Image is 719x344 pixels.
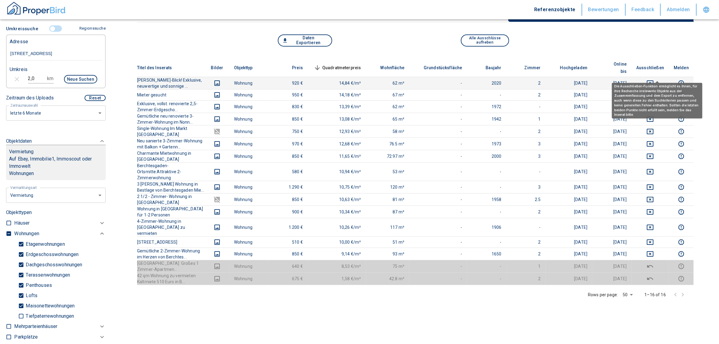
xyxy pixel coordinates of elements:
[674,239,689,246] button: report this listing
[308,206,366,218] td: 10,34 €/m²
[210,239,224,246] button: images
[210,196,224,203] button: images
[467,193,506,206] td: 1958
[467,77,506,89] td: 2020
[409,150,467,162] td: -
[366,181,409,193] td: 120 m²
[636,224,664,231] button: deselect this listing
[409,138,467,150] td: -
[409,162,467,181] td: -
[10,38,28,45] p: Adresse
[467,206,506,218] td: -
[14,321,106,332] div: Mehrparteienhäuser
[409,100,467,113] td: -
[308,218,366,236] td: 10,26 €/m²
[546,77,592,89] td: [DATE]
[308,273,366,285] td: 1,58 €/m²
[6,187,106,203] div: letzte 6 Monate
[592,150,631,162] td: [DATE]
[592,77,631,89] td: [DATE]
[636,275,664,282] button: deselect this listing
[366,218,409,236] td: 117 m²
[409,206,467,218] td: -
[24,314,74,319] p: Tiefpaterrewohnungen
[210,80,224,87] button: images
[268,113,308,125] td: 850 €
[313,64,361,71] span: Quadratmeterpreis
[592,260,631,273] td: [DATE]
[506,181,546,193] td: 3
[636,208,664,216] button: deselect this listing
[229,89,268,100] td: Wohnung
[409,113,467,125] td: -
[14,333,38,341] p: Parkplätze
[506,125,546,138] td: 2
[24,273,70,277] p: Terassenwohnungen
[409,89,467,100] td: -
[6,138,32,145] p: Objektdaten
[506,193,546,206] td: 2.5
[506,77,546,89] td: 2
[229,193,268,206] td: Wohnung
[467,89,506,100] td: -
[268,260,308,273] td: 640 €
[546,218,592,236] td: [DATE]
[626,4,661,16] button: Feedback
[229,248,268,260] td: Wohnung
[476,64,502,71] span: Baujahr
[546,125,592,138] td: [DATE]
[308,260,366,273] td: 8,53 €/m²
[636,128,664,135] button: deselect this listing
[636,239,664,246] button: deselect this listing
[366,89,409,100] td: 67 m²
[366,236,409,248] td: 51 m²
[14,323,57,330] p: Mehrparteienhäuser
[592,236,631,248] td: [DATE]
[467,138,506,150] td: 1973
[467,181,506,193] td: -
[506,138,546,150] td: 3
[14,230,39,237] p: Wohnungen
[137,125,205,138] th: Single-Wohnung Im Markt [GEOGRAPHIC_DATA]
[674,275,689,282] button: report this listing
[6,1,66,16] img: ProperBird Logo and Home Button
[24,283,52,288] p: Penthouses
[467,248,506,260] td: 1650
[210,153,224,160] button: images
[6,131,106,186] div: ObjektdatenVermietungAuf Ebay, Immobilie1, Immoscout oder ImmoweltWohnungen
[9,170,103,177] p: Wohnungen
[631,59,669,77] th: Ausschließen
[268,89,308,100] td: 950 €
[308,162,366,181] td: 10,94 €/m²
[366,162,409,181] td: 53 m²
[10,66,27,73] p: Umkreis
[546,113,592,125] td: [DATE]
[24,242,65,247] p: Etagenwohnungen
[137,59,205,77] th: Titel des Inserats
[409,77,467,89] td: -
[674,196,689,203] button: report this listing
[546,260,592,273] td: [DATE]
[137,206,205,218] th: Wohnung in [GEOGRAPHIC_DATA] für 1-2 Personen
[409,193,467,206] td: -
[467,273,506,285] td: -
[409,218,467,236] td: -
[210,168,224,175] button: images
[9,148,34,155] p: Vermietung
[210,140,224,148] button: images
[137,77,205,89] th: [PERSON_NAME]-Blick! Exklusive, neuwertige und sonnige ...
[546,100,592,113] td: [DATE]
[592,218,631,236] td: [DATE]
[268,193,308,206] td: 850 €
[137,273,205,285] th: 42 qm Wohnung zu vermieten Kaltmiete 510 Euro in B...
[592,273,631,285] td: [DATE]
[409,260,467,273] td: -
[366,273,409,285] td: 42.8 m²
[234,64,262,71] span: Objekttyp
[64,75,97,83] button: Neue Suchen
[467,125,506,138] td: -
[308,138,366,150] td: 12,68 €/m²
[467,236,506,248] td: -
[506,248,546,260] td: 2
[669,59,694,77] th: Melden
